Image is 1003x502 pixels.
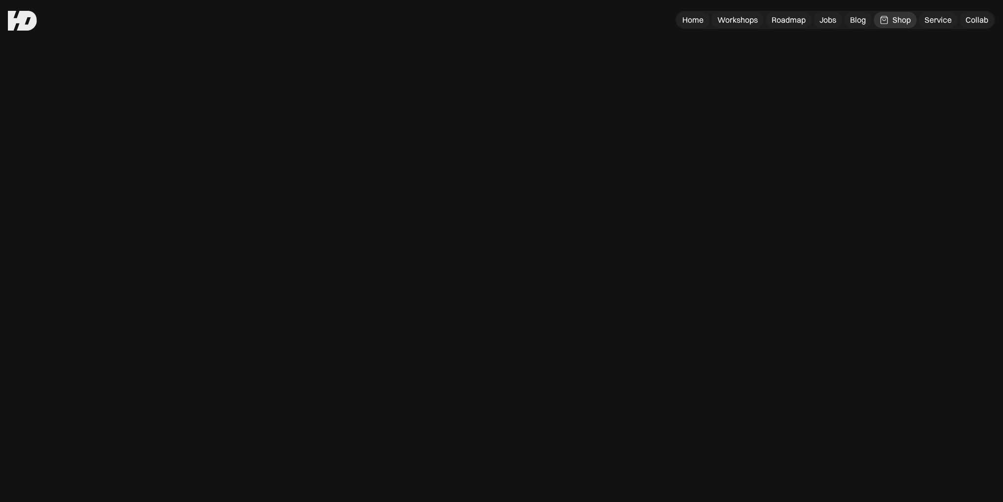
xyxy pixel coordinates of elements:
a: Jobs [814,12,842,28]
div: Shop [892,15,911,25]
div: Collab [966,15,988,25]
div: Roadmap [772,15,806,25]
a: Shop [874,12,917,28]
div: Jobs [819,15,836,25]
a: Blog [844,12,872,28]
a: Home [676,12,709,28]
a: Roadmap [766,12,812,28]
div: Home [682,15,704,25]
div: Blog [850,15,866,25]
a: Service [919,12,958,28]
div: Service [925,15,952,25]
div: Workshops [717,15,758,25]
a: Collab [960,12,994,28]
a: Workshops [711,12,764,28]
